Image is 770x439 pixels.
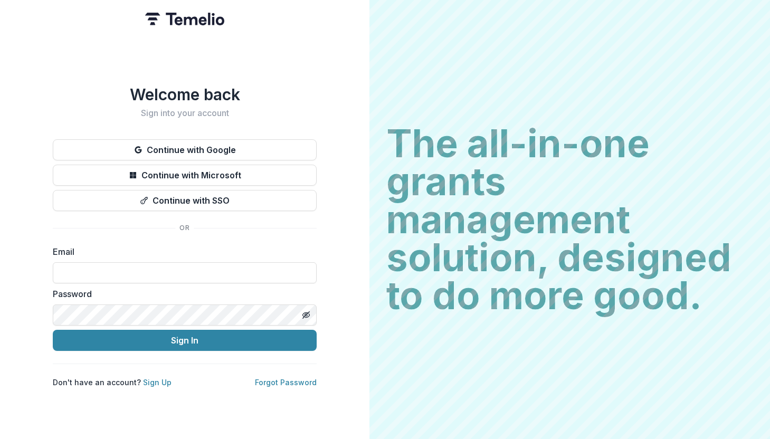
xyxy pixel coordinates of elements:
[53,108,317,118] h2: Sign into your account
[53,288,310,300] label: Password
[53,245,310,258] label: Email
[298,307,315,323] button: Toggle password visibility
[53,190,317,211] button: Continue with SSO
[53,330,317,351] button: Sign In
[145,13,224,25] img: Temelio
[143,378,172,387] a: Sign Up
[53,377,172,388] p: Don't have an account?
[255,378,317,387] a: Forgot Password
[53,139,317,160] button: Continue with Google
[53,165,317,186] button: Continue with Microsoft
[53,85,317,104] h1: Welcome back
